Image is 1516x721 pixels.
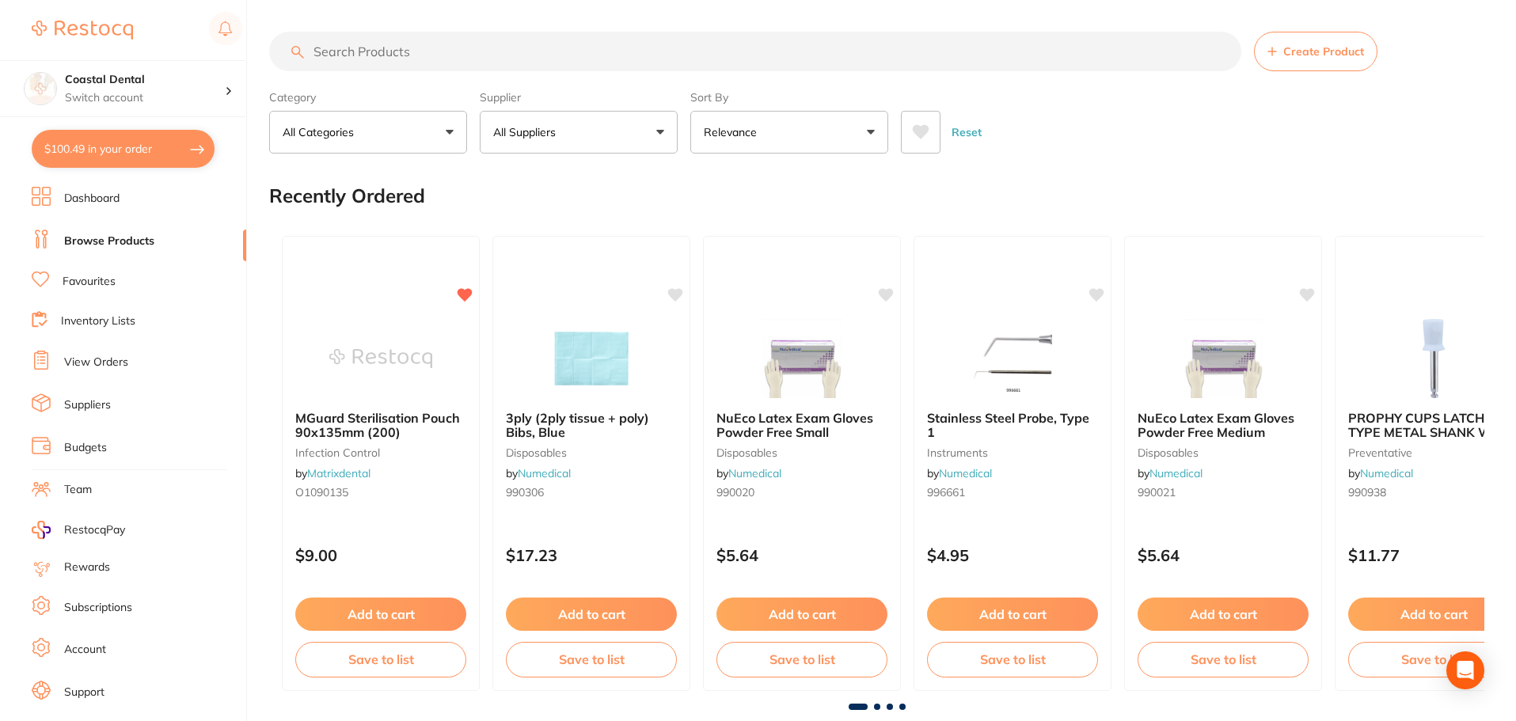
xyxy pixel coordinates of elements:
a: Restocq Logo [32,12,133,48]
a: Budgets [64,440,107,456]
img: Restocq Logo [32,21,133,40]
span: by [1348,466,1413,480]
button: All Categories [269,111,467,154]
p: Switch account [65,90,225,106]
b: MGuard Sterilisation Pouch 90x135mm (200) [295,411,466,440]
small: instruments [927,446,1098,459]
a: Browse Products [64,233,154,249]
img: NuEco Latex Exam Gloves Powder Free Medium [1172,319,1275,398]
a: Numedical [1360,466,1413,480]
small: 990306 [506,486,677,499]
p: All Categories [283,124,360,140]
label: Sort By [690,90,888,104]
a: Favourites [63,274,116,290]
button: All Suppliers [480,111,678,154]
button: Save to list [506,642,677,677]
span: by [506,466,571,480]
img: NuEco Latex Exam Gloves Powder Free Small [750,319,853,398]
img: Coastal Dental [25,73,56,104]
img: 3ply (2ply tissue + poly) Bibs, Blue [540,319,643,398]
button: $100.49 in your order [32,130,215,168]
img: PROPHY CUPS LATCH TYPE METAL SHANK White [1382,319,1485,398]
a: Support [64,685,104,700]
a: Numedical [728,466,781,480]
a: Subscriptions [64,600,132,616]
span: Create Product [1283,45,1364,58]
p: $5.64 [1138,546,1309,564]
button: Add to cart [1138,598,1309,631]
button: Save to list [295,642,466,677]
span: by [716,466,781,480]
a: View Orders [64,355,128,370]
h2: Recently Ordered [269,185,425,207]
button: Save to list [1138,642,1309,677]
span: RestocqPay [64,522,125,538]
a: Numedical [1149,466,1203,480]
a: Numedical [518,466,571,480]
a: Inventory Lists [61,313,135,329]
a: Numedical [939,466,992,480]
small: infection control [295,446,466,459]
input: Search Products [269,32,1241,71]
span: by [927,466,992,480]
label: Category [269,90,467,104]
button: Reset [947,111,986,154]
a: RestocqPay [32,521,125,539]
span: by [1138,466,1203,480]
button: Add to cart [506,598,677,631]
a: Dashboard [64,191,120,207]
small: disposables [716,446,887,459]
button: Add to cart [295,598,466,631]
a: Account [64,642,106,658]
a: Team [64,482,92,498]
b: 3ply (2ply tissue + poly) Bibs, Blue [506,411,677,440]
img: MGuard Sterilisation Pouch 90x135mm (200) [329,319,432,398]
small: 990020 [716,486,887,499]
small: O1090135 [295,486,466,499]
b: NuEco Latex Exam Gloves Powder Free Small [716,411,887,440]
small: disposables [1138,446,1309,459]
p: $4.95 [927,546,1098,564]
p: Relevance [704,124,763,140]
button: Add to cart [716,598,887,631]
p: All Suppliers [493,124,562,140]
a: Rewards [64,560,110,575]
img: Stainless Steel Probe, Type 1 [961,319,1064,398]
p: $9.00 [295,546,466,564]
b: Stainless Steel Probe, Type 1 [927,411,1098,440]
p: $5.64 [716,546,887,564]
button: Create Product [1254,32,1377,71]
b: NuEco Latex Exam Gloves Powder Free Medium [1138,411,1309,440]
small: 990021 [1138,486,1309,499]
button: Add to cart [927,598,1098,631]
p: $17.23 [506,546,677,564]
button: Save to list [716,642,887,677]
small: 996661 [927,486,1098,499]
a: Matrixdental [307,466,370,480]
a: Suppliers [64,397,111,413]
div: Open Intercom Messenger [1446,651,1484,689]
label: Supplier [480,90,678,104]
h4: Coastal Dental [65,72,225,88]
small: disposables [506,446,677,459]
span: by [295,466,370,480]
button: Save to list [927,642,1098,677]
img: RestocqPay [32,521,51,539]
button: Relevance [690,111,888,154]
